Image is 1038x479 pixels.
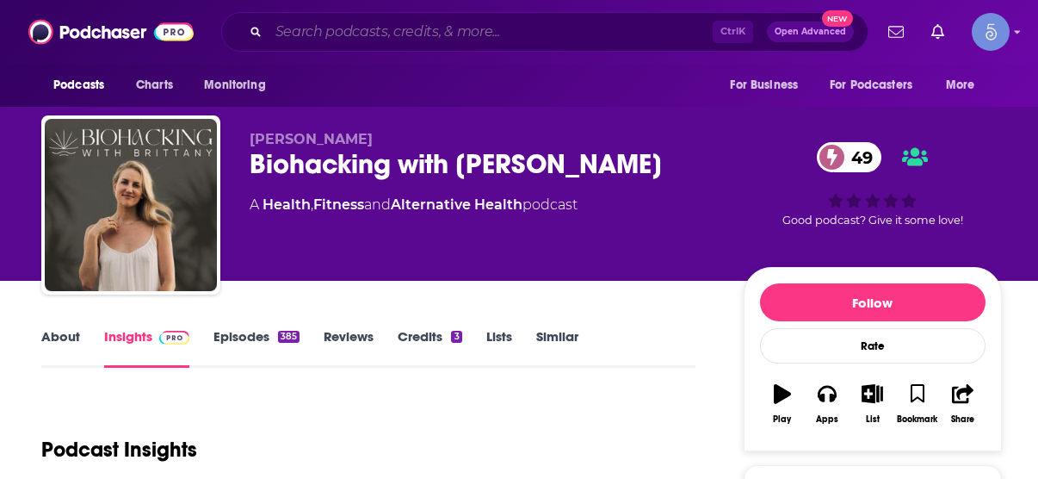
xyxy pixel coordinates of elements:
[53,73,104,97] span: Podcasts
[834,142,881,172] span: 49
[486,328,512,368] a: Lists
[866,414,880,425] div: List
[830,73,912,97] span: For Podcasters
[773,414,791,425] div: Play
[850,373,894,435] button: List
[760,283,985,321] button: Follow
[819,69,937,102] button: open menu
[221,12,868,52] div: Search podcasts, credits, & more...
[398,328,461,368] a: Credits3
[311,196,313,213] span: ,
[45,119,217,291] img: Biohacking with Brittany
[250,195,578,215] div: A podcast
[269,18,713,46] input: Search podcasts, credits, & more...
[934,69,997,102] button: open menu
[213,328,300,368] a: Episodes385
[41,437,197,463] h1: Podcast Insights
[41,328,80,368] a: About
[972,13,1010,51] span: Logged in as Spiral5-G1
[125,69,183,102] a: Charts
[744,131,1002,238] div: 49Good podcast? Give it some love!
[391,196,522,213] a: Alternative Health
[782,214,963,227] span: Good podcast? Give it some love!
[816,414,838,425] div: Apps
[250,131,373,147] span: [PERSON_NAME]
[263,196,311,213] a: Health
[760,373,805,435] button: Play
[951,414,974,425] div: Share
[204,73,265,97] span: Monitoring
[897,414,937,425] div: Bookmark
[940,373,985,435] button: Share
[278,331,300,343] div: 385
[760,328,985,364] div: Rate
[775,28,846,36] span: Open Advanced
[104,328,189,368] a: InsightsPodchaser Pro
[805,373,850,435] button: Apps
[28,16,194,48] img: Podchaser - Follow, Share and Rate Podcasts
[324,328,374,368] a: Reviews
[713,21,753,43] span: Ctrl K
[136,73,173,97] span: Charts
[192,69,287,102] button: open menu
[364,196,391,213] span: and
[730,73,798,97] span: For Business
[159,331,189,345] img: Podchaser Pro
[313,196,364,213] a: Fitness
[41,69,127,102] button: open menu
[972,13,1010,51] button: Show profile menu
[451,331,461,343] div: 3
[817,142,881,172] a: 49
[895,373,940,435] button: Bookmark
[767,22,854,42] button: Open AdvancedNew
[881,17,911,47] a: Show notifications dropdown
[718,69,819,102] button: open menu
[822,10,853,27] span: New
[924,17,951,47] a: Show notifications dropdown
[972,13,1010,51] img: User Profile
[536,328,578,368] a: Similar
[946,73,975,97] span: More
